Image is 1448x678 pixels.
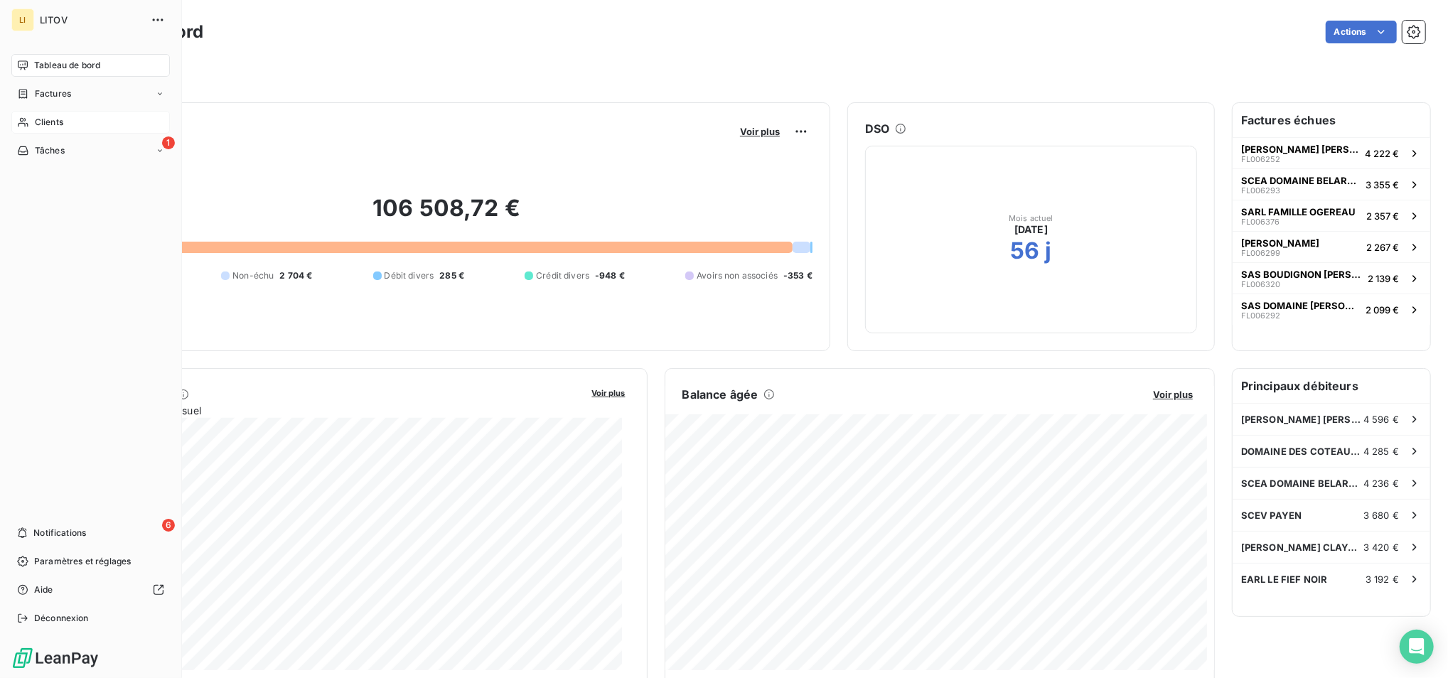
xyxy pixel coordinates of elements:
img: Logo LeanPay [11,647,100,669]
span: 3 680 € [1363,510,1399,521]
button: Voir plus [1149,388,1197,401]
span: 3 355 € [1366,179,1399,190]
button: Actions [1326,21,1397,43]
span: 2 139 € [1368,273,1399,284]
span: SCEV PAYEN [1241,510,1302,521]
div: Open Intercom Messenger [1400,630,1434,664]
span: Notifications [33,527,86,539]
span: SAS BOUDIGNON [PERSON_NAME] [1241,269,1362,280]
span: 3 420 € [1363,542,1399,553]
span: Tâches [35,144,65,157]
span: DOMAINE DES COTEAUX BLANCS [1241,446,1363,457]
div: LI [11,9,34,31]
span: 4 236 € [1363,478,1399,489]
span: 2 357 € [1366,210,1399,222]
span: Voir plus [1153,389,1193,400]
button: SAS BOUDIGNON [PERSON_NAME]FL0063202 139 € [1233,262,1430,294]
span: FL006292 [1241,311,1280,320]
span: 4 285 € [1363,446,1399,457]
span: Débit divers [385,269,434,282]
span: FL006320 [1241,280,1280,289]
span: 1 [162,136,175,149]
h6: Balance âgée [682,386,758,403]
span: [DATE] [1014,222,1048,237]
span: 285 € [439,269,464,282]
span: SAS DOMAINE [PERSON_NAME] [1241,300,1360,311]
span: [PERSON_NAME] [PERSON_NAME] [1241,144,1359,155]
span: SCEA DOMAINE BELARGUS [1241,175,1360,186]
span: LITOV [40,14,142,26]
span: Aide [34,583,53,596]
h6: DSO [865,120,889,137]
h2: j [1046,237,1052,265]
button: Voir plus [588,386,630,399]
span: 2 099 € [1366,304,1399,316]
span: FL006299 [1241,249,1280,257]
span: Tableau de bord [34,59,100,72]
span: Voir plus [592,388,626,398]
h2: 106 508,72 € [80,194,813,237]
span: Avoirs non associés [697,269,778,282]
h2: 56 [1010,237,1039,265]
span: 2 267 € [1366,242,1399,253]
span: SCEA DOMAINE BELARGUS [1241,478,1363,489]
span: Clients [35,116,63,129]
button: SAS DOMAINE [PERSON_NAME]FL0062922 099 € [1233,294,1430,325]
span: [PERSON_NAME] [PERSON_NAME] [1241,414,1363,425]
h6: Factures échues [1233,103,1430,137]
span: FL006293 [1241,186,1280,195]
span: 3 192 € [1366,574,1399,585]
h6: Principaux débiteurs [1233,369,1430,403]
a: Aide [11,579,170,601]
span: Déconnexion [34,612,89,625]
span: [PERSON_NAME] [1241,237,1319,249]
span: Non-échu [232,269,274,282]
button: Voir plus [736,125,784,138]
span: -353 € [783,269,813,282]
span: FL006376 [1241,217,1280,226]
span: Crédit divers [536,269,589,282]
span: EARL LE FIEF NOIR [1241,574,1328,585]
span: Factures [35,87,71,100]
span: 6 [162,519,175,532]
span: [PERSON_NAME] CLAYOU [PERSON_NAME] [1241,542,1363,553]
span: Paramètres et réglages [34,555,131,568]
button: [PERSON_NAME]FL0062992 267 € [1233,231,1430,262]
button: SARL FAMILLE OGEREAUFL0063762 357 € [1233,200,1430,231]
span: FL006252 [1241,155,1280,163]
span: Voir plus [740,126,780,137]
button: SCEA DOMAINE BELARGUSFL0062933 355 € [1233,168,1430,200]
span: 2 704 € [279,269,312,282]
span: 4 596 € [1363,414,1399,425]
span: -948 € [595,269,625,282]
span: Mois actuel [1009,214,1053,222]
span: Chiffre d'affaires mensuel [80,403,582,418]
span: 4 222 € [1365,148,1399,159]
button: [PERSON_NAME] [PERSON_NAME]FL0062524 222 € [1233,137,1430,168]
span: SARL FAMILLE OGEREAU [1241,206,1356,217]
